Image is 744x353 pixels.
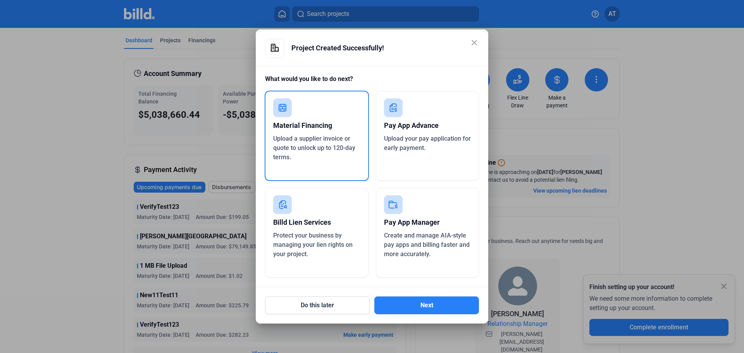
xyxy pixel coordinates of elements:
[384,135,471,152] span: Upload your pay application for early payment.
[273,232,353,258] span: Protect your business by managing your lien rights on your project.
[470,38,479,47] mat-icon: close
[374,296,479,314] button: Next
[384,117,471,134] div: Pay App Advance
[265,296,370,314] button: Do this later
[384,214,471,231] div: Pay App Manager
[273,117,360,134] div: Material Financing
[384,232,470,258] span: Create and manage AIA-style pay apps and billing faster and more accurately.
[273,135,355,161] span: Upload a supplier invoice or quote to unlock up to 120-day terms.
[273,214,360,231] div: Billd Lien Services
[291,39,479,57] div: Project Created Successfully!
[265,74,479,91] div: What would you like to do next?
